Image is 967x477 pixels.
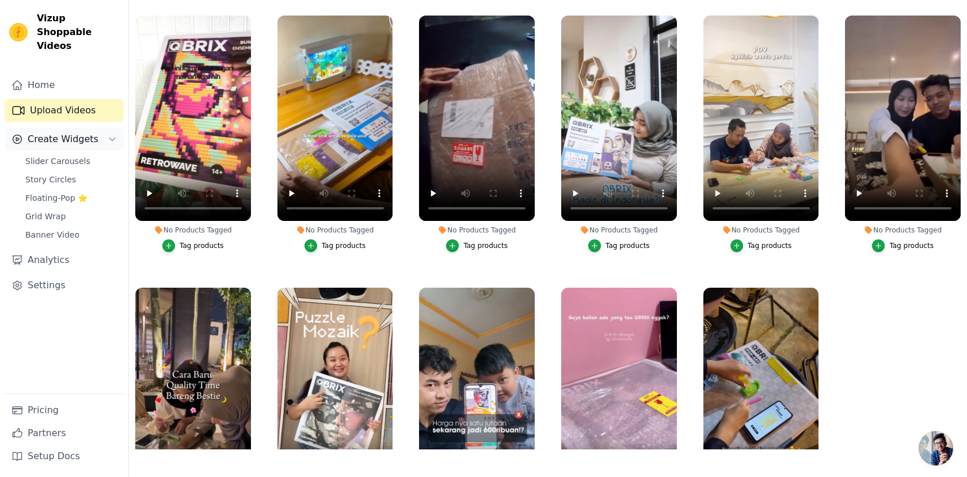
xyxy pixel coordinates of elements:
[322,241,366,250] div: Tag products
[180,241,224,250] div: Tag products
[9,23,28,41] img: Vizup
[25,229,79,241] span: Banner Video
[37,12,119,53] span: Vizup Shoppable Videos
[703,226,819,235] div: No Products Tagged
[872,239,934,252] button: Tag products
[5,399,124,422] a: Pricing
[304,239,366,252] button: Tag products
[5,274,124,297] a: Settings
[18,190,124,206] a: Floating-Pop ⭐
[18,208,124,224] a: Grid Wrap
[25,155,90,167] span: Slider Carousels
[25,211,66,222] span: Grid Wrap
[5,445,124,468] a: Setup Docs
[25,192,87,204] span: Floating-Pop ⭐
[135,226,251,235] div: No Products Tagged
[5,249,124,272] a: Analytics
[162,239,224,252] button: Tag products
[18,171,124,188] a: Story Circles
[277,226,393,235] div: No Products Tagged
[25,174,76,185] span: Story Circles
[5,422,124,445] a: Partners
[18,227,124,243] a: Banner Video
[748,241,792,250] div: Tag products
[5,99,124,122] a: Upload Videos
[606,241,650,250] div: Tag products
[463,241,508,250] div: Tag products
[561,226,677,235] div: No Products Tagged
[5,74,124,97] a: Home
[588,239,650,252] button: Tag products
[845,226,961,235] div: No Products Tagged
[446,239,508,252] button: Tag products
[889,241,934,250] div: Tag products
[730,239,792,252] button: Tag products
[919,431,953,465] div: Открытый чат
[28,132,98,146] span: Create Widgets
[419,226,535,235] div: No Products Tagged
[18,153,124,169] a: Slider Carousels
[5,128,124,151] button: Create Widgets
